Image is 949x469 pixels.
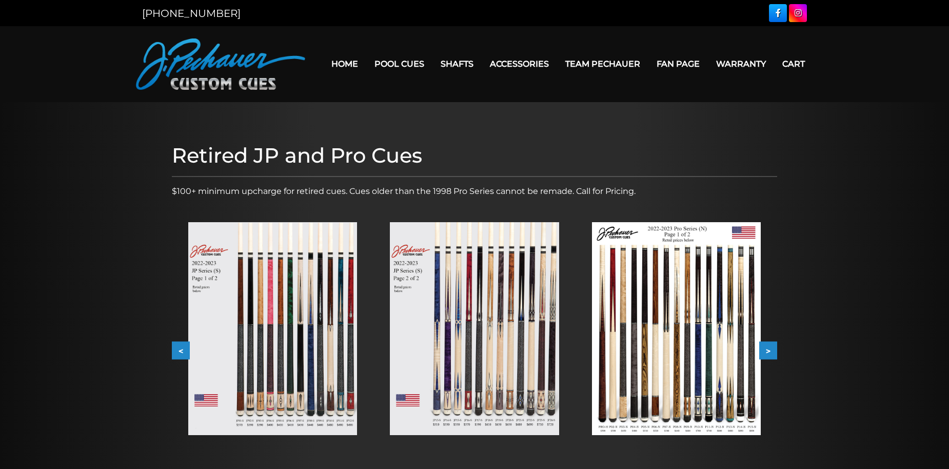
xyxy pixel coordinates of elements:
[136,38,305,90] img: Pechauer Custom Cues
[774,51,813,77] a: Cart
[323,51,366,77] a: Home
[759,342,777,360] button: >
[366,51,432,77] a: Pool Cues
[142,7,241,19] a: [PHONE_NUMBER]
[172,342,190,360] button: <
[557,51,648,77] a: Team Pechauer
[648,51,708,77] a: Fan Page
[172,342,777,360] div: Carousel Navigation
[482,51,557,77] a: Accessories
[172,185,777,198] p: $100+ minimum upcharge for retired cues. Cues older than the 1998 Pro Series cannot be remade. Ca...
[708,51,774,77] a: Warranty
[432,51,482,77] a: Shafts
[172,143,777,168] h1: Retired JP and Pro Cues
